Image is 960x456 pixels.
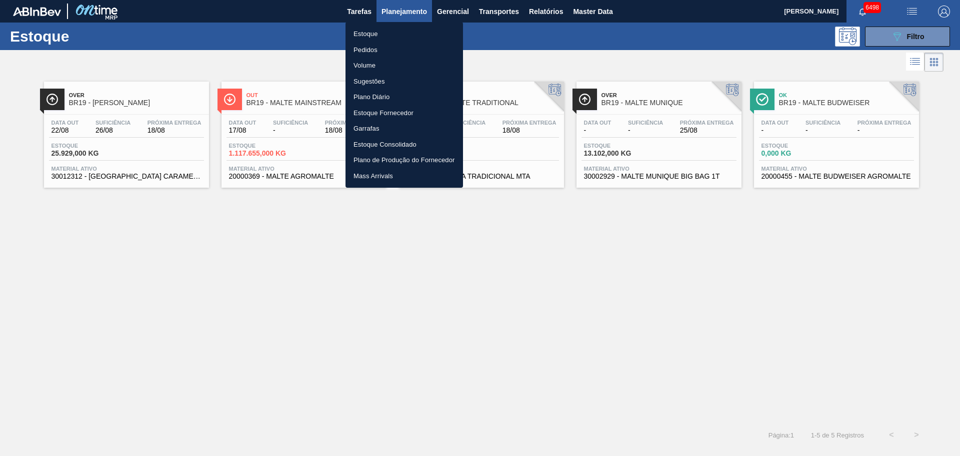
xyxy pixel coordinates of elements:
a: Pedidos [345,42,463,58]
a: Volume [345,58,463,74]
a: Garrafas [345,121,463,137]
a: Plano Diário [345,89,463,105]
a: Mass Arrivals [345,168,463,184]
a: Sugestões [345,74,463,90]
a: Estoque Consolidado [345,137,463,153]
a: Estoque Fornecedor [345,105,463,121]
a: Estoque [345,26,463,42]
a: Plano de Produção do Fornecedor [345,152,463,168]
